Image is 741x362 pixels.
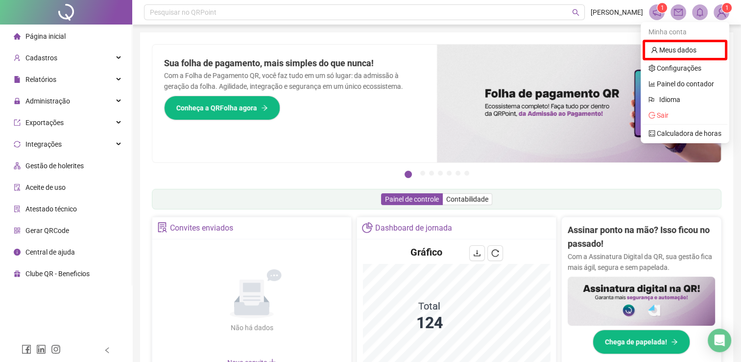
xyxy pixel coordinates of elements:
[674,8,683,17] span: mail
[593,330,690,354] button: Chega de papelada!
[385,195,439,203] span: Painel de controle
[473,249,481,257] span: download
[51,344,61,354] span: instagram
[648,64,701,72] a: setting Configurações
[14,76,21,83] span: file
[14,54,21,61] span: user-add
[14,162,21,169] span: apartment
[657,3,667,13] sup: 1
[437,45,721,162] img: banner%2F8d14a306-6205-4263-8e5b-06e9a85ad873.png
[464,171,469,176] button: 7
[25,54,57,62] span: Cadastros
[164,56,425,70] h2: Sua folha de pagamento, mais simples do que nunca!
[455,171,460,176] button: 6
[572,9,579,16] span: search
[25,32,66,40] span: Página inicial
[14,270,21,277] span: gift
[695,8,704,17] span: bell
[420,171,425,176] button: 2
[568,223,715,251] h2: Assinar ponto na mão? Isso ficou no passado!
[25,162,84,170] span: Gestão de holerites
[25,119,64,127] span: Exportações
[14,227,21,234] span: qrcode
[375,220,452,236] div: Dashboard de jornada
[25,76,56,83] span: Relatórios
[25,248,75,256] span: Central de ajuda
[25,140,62,148] span: Integrações
[605,336,667,347] span: Chega de papelada!
[648,80,714,88] a: bar-chart Painel do contador
[648,129,721,137] a: calculator Calculadora de horas
[362,222,372,233] span: pie-chart
[261,104,268,111] span: arrow-right
[14,98,21,104] span: lock
[25,270,90,278] span: Clube QR - Beneficios
[14,119,21,126] span: export
[207,322,297,333] div: Não há dados
[648,94,655,105] span: flag
[176,103,257,113] span: Conheça a QRFolha agora
[14,206,21,212] span: solution
[170,220,233,236] div: Convites enviados
[410,245,442,259] h4: Gráfico
[164,70,425,92] p: Com a Folha de Pagamento QR, você faz tudo em um só lugar: da admissão à geração da folha. Agilid...
[25,97,70,105] span: Administração
[722,3,732,13] sup: Atualize o seu contato no menu Meus Dados
[25,227,69,234] span: Gerar QRCode
[22,344,31,354] span: facebook
[14,184,21,191] span: audit
[648,112,655,119] span: logout
[643,24,727,40] div: Minha conta
[164,96,280,120] button: Conheça a QRFolha agora
[429,171,434,176] button: 3
[157,222,167,233] span: solution
[651,46,696,54] a: user Meus dados
[657,111,669,119] span: Sair
[25,205,77,213] span: Atestado técnico
[447,171,452,176] button: 5
[36,344,46,354] span: linkedin
[708,329,731,352] div: Open Intercom Messenger
[591,7,643,18] span: [PERSON_NAME]
[661,4,664,11] span: 1
[14,141,21,148] span: sync
[652,8,661,17] span: notification
[14,33,21,40] span: home
[568,251,715,273] p: Com a Assinatura Digital da QR, sua gestão fica mais ágil, segura e sem papelada.
[491,249,499,257] span: reload
[568,277,715,326] img: banner%2F02c71560-61a6-44d4-94b9-c8ab97240462.png
[671,338,678,345] span: arrow-right
[104,347,111,354] span: left
[405,171,412,178] button: 1
[725,4,729,11] span: 1
[659,94,716,105] span: Idioma
[14,249,21,256] span: info-circle
[714,5,729,20] img: 94656
[438,171,443,176] button: 4
[446,195,488,203] span: Contabilidade
[25,183,66,191] span: Aceite de uso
